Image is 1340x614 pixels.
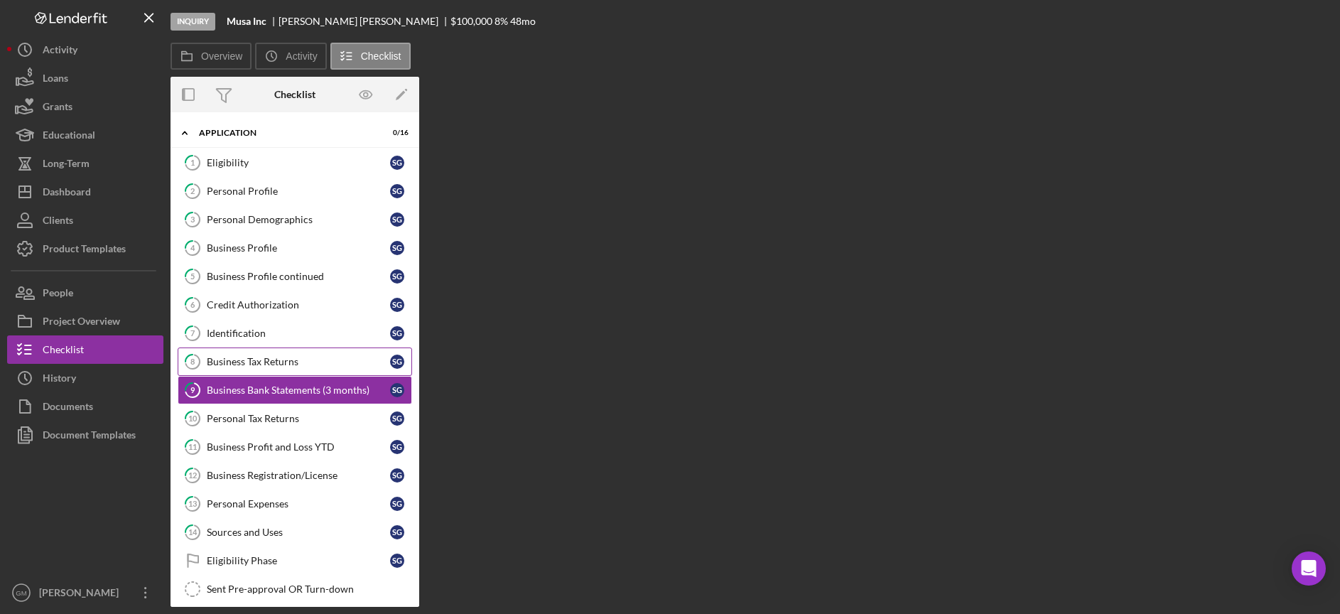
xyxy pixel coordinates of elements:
div: Personal Profile [207,185,390,197]
b: Musa Inc [227,16,266,27]
div: Activity [43,36,77,68]
a: 6Credit AuthorizationSG [178,291,412,319]
a: Checklist [7,335,163,364]
a: Sent Pre-approval OR Turn-down [178,575,412,603]
div: Grants [43,92,72,124]
a: 10Personal Tax ReturnsSG [178,404,412,433]
div: [PERSON_NAME] [36,578,128,610]
button: Clients [7,206,163,235]
div: Educational [43,121,95,153]
text: GM [16,589,26,597]
div: S G [390,554,404,568]
label: Overview [201,50,242,62]
div: Identification [207,328,390,339]
div: 8 % [495,16,508,27]
a: 2Personal ProfileSG [178,177,412,205]
div: Inquiry [171,13,215,31]
button: Document Templates [7,421,163,449]
div: S G [390,298,404,312]
a: 13Personal ExpensesSG [178,490,412,518]
tspan: 5 [190,271,195,281]
div: S G [390,184,404,198]
button: Product Templates [7,235,163,263]
a: 7IdentificationSG [178,319,412,348]
button: Documents [7,392,163,421]
div: S G [390,497,404,511]
div: S G [390,269,404,284]
button: Long-Term [7,149,163,178]
button: Dashboard [7,178,163,206]
tspan: 8 [190,357,195,366]
tspan: 13 [188,499,197,508]
div: Business Profile continued [207,271,390,282]
button: History [7,364,163,392]
tspan: 14 [188,527,198,537]
div: Business Tax Returns [207,356,390,367]
div: Personal Tax Returns [207,413,390,424]
div: Personal Demographics [207,214,390,225]
div: Checklist [274,89,315,100]
button: Loans [7,64,163,92]
div: 48 mo [510,16,536,27]
div: Documents [43,392,93,424]
button: People [7,279,163,307]
div: S G [390,468,404,483]
div: Business Registration/License [207,470,390,481]
div: S G [390,411,404,426]
button: Project Overview [7,307,163,335]
a: 4Business ProfileSG [178,234,412,262]
button: Checklist [330,43,411,70]
button: Grants [7,92,163,121]
button: Overview [171,43,252,70]
tspan: 9 [190,385,195,394]
div: Business Profile [207,242,390,254]
a: 3Personal DemographicsSG [178,205,412,234]
div: Business Profit and Loss YTD [207,441,390,453]
tspan: 11 [188,442,197,451]
div: Dashboard [43,178,91,210]
label: Checklist [361,50,401,62]
a: Eligibility PhaseSG [178,546,412,575]
button: Educational [7,121,163,149]
a: 14Sources and UsesSG [178,518,412,546]
a: 5Business Profile continuedSG [178,262,412,291]
tspan: 3 [190,215,195,224]
div: People [43,279,73,311]
a: 12Business Registration/LicenseSG [178,461,412,490]
div: Credit Authorization [207,299,390,311]
div: Sent Pre-approval OR Turn-down [207,583,411,595]
div: Open Intercom Messenger [1292,551,1326,586]
div: Product Templates [43,235,126,266]
tspan: 2 [190,186,195,195]
button: Activity [255,43,326,70]
div: S G [390,241,404,255]
div: Personal Expenses [207,498,390,510]
div: Business Bank Statements (3 months) [207,384,390,396]
tspan: 12 [188,470,197,480]
div: Eligibility Phase [207,555,390,566]
tspan: 7 [190,328,195,338]
a: 11Business Profit and Loss YTDSG [178,433,412,461]
label: Activity [286,50,317,62]
div: Application [199,129,373,137]
div: S G [390,355,404,369]
button: Activity [7,36,163,64]
div: Project Overview [43,307,120,339]
span: $100,000 [450,15,492,27]
tspan: 10 [188,414,198,423]
div: S G [390,156,404,170]
div: Clients [43,206,73,238]
div: Document Templates [43,421,136,453]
